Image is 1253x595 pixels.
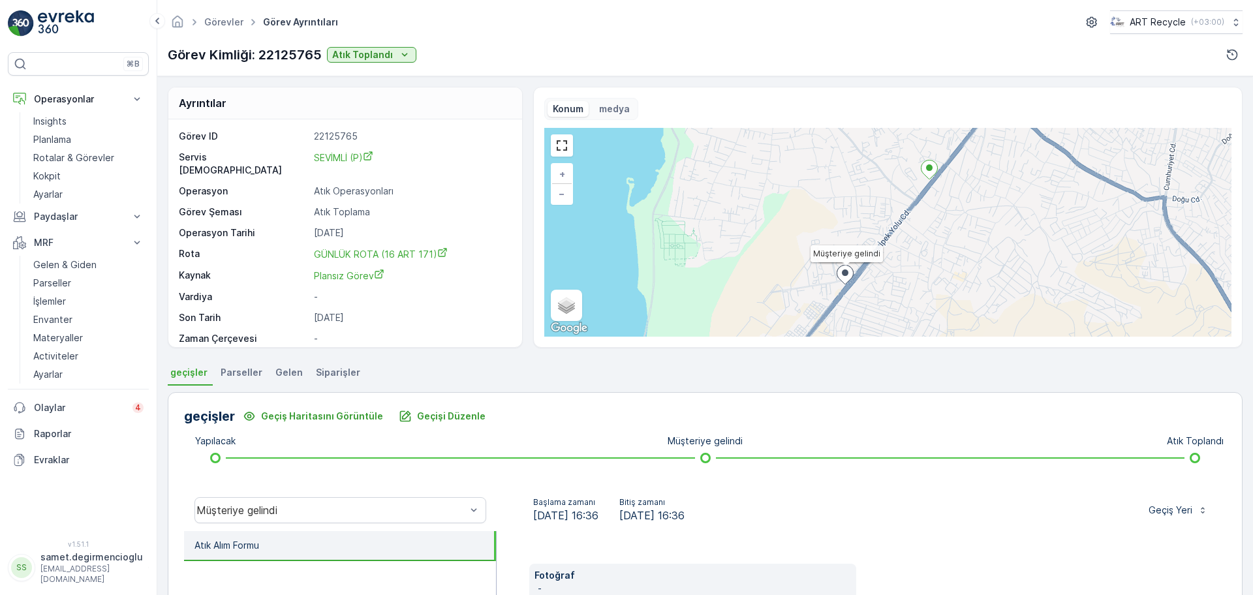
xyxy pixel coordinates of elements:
p: Paydaşlar [34,210,123,223]
a: View Fullscreen [552,136,572,155]
p: Görev Şeması [179,206,309,219]
a: Ayarlar [28,185,149,204]
p: [DATE] [314,226,508,239]
p: 22125765 [314,130,508,143]
a: Uzaklaştır [552,184,572,204]
p: Operasyonlar [34,93,123,106]
a: Layers [552,291,581,320]
span: Siparişler [316,366,360,379]
p: Materyaller [33,331,83,344]
p: Vardiya [179,290,309,303]
p: Başlama zamanı [533,497,598,508]
div: Müşteriye gelindi [196,504,466,516]
p: Parseller [33,277,71,290]
button: ART Recycle(+03:00) [1110,10,1243,34]
a: GÜNLÜK ROTA (16 ART 171) [314,247,508,261]
a: Gelen & Giden [28,256,149,274]
button: Geçiş Haritasını Görüntüle [235,406,391,427]
span: Gelen [275,366,303,379]
span: Görev Ayrıntıları [260,16,341,29]
button: Paydaşlar [8,204,149,230]
p: Planlama [33,133,71,146]
a: Rotalar & Görevler [28,149,149,167]
button: SSsamet.degirmencioglu[EMAIL_ADDRESS][DOMAIN_NAME] [8,551,149,585]
p: ( +03:00 ) [1191,17,1224,27]
p: Geçiş Yeri [1149,504,1192,517]
p: Servis [DEMOGRAPHIC_DATA] [179,151,309,177]
a: Materyaller [28,329,149,347]
a: Ana Sayfa [170,20,185,31]
span: Parseller [221,366,262,379]
a: Parseller [28,274,149,292]
p: Konum [553,102,583,115]
p: Müşteriye gelindi [668,435,743,448]
button: Geçiş Yeri [1141,500,1216,521]
p: Rota [179,247,309,261]
p: Geçişi Düzenle [417,410,486,423]
p: Raporlar [34,427,144,440]
p: Bitiş zamanı [619,497,685,508]
a: Raporlar [8,421,149,447]
button: Geçişi Düzenle [391,406,493,427]
p: medya [599,102,630,115]
p: ART Recycle [1130,16,1186,29]
p: Yapılacak [195,435,236,448]
p: Kokpit [33,170,61,183]
a: Kokpit [28,167,149,185]
a: İşlemler [28,292,149,311]
p: 4 [135,403,141,413]
img: image_23.png [1110,15,1124,29]
span: GÜNLÜK ROTA (16 ART 171) [314,249,448,260]
p: Gelen & Giden [33,258,97,271]
button: Atık Toplandı [327,47,416,63]
span: Plansız Görev [314,270,384,281]
p: Atık Operasyonları [314,185,508,198]
a: Evraklar [8,447,149,473]
div: SS [11,557,32,578]
button: MRF [8,230,149,256]
button: Operasyonlar [8,86,149,112]
a: Ayarlar [28,365,149,384]
p: Envanter [33,313,72,326]
span: + [559,168,565,179]
p: Ayarlar [33,368,63,381]
span: SEVİMLİ (P) [314,152,373,163]
p: - [314,290,508,303]
p: ⌘B [127,59,140,69]
p: Atık Alım Formu [194,539,259,552]
p: Fotoğraf [534,569,851,582]
a: Yakınlaştır [552,164,572,184]
a: Insights [28,112,149,130]
a: SEVİMLİ (P) [314,151,508,177]
span: v 1.51.1 [8,540,149,548]
p: - [538,582,851,595]
img: logo_light-DOdMpM7g.png [38,10,94,37]
p: samet.degirmencioglu [40,551,143,564]
span: geçişler [170,366,208,379]
img: Google [548,320,591,337]
a: Olaylar4 [8,395,149,421]
p: Rotalar & Görevler [33,151,114,164]
p: Son Tarih [179,311,309,324]
p: Operasyon Tarihi [179,226,309,239]
a: Planlama [28,130,149,149]
a: Activiteler [28,347,149,365]
p: Ayarlar [33,188,63,201]
p: Atık Toplandı [332,48,393,61]
a: Envanter [28,311,149,329]
p: Ayrıntılar [179,95,226,111]
span: [DATE] 16:36 [619,508,685,523]
p: İşlemler [33,295,66,308]
p: Kaynak [179,269,309,282]
a: Plansız Görev [314,269,508,282]
p: geçişler [184,406,235,426]
a: Görevler [204,16,243,27]
p: Operasyon [179,185,309,198]
p: [DATE] [314,311,508,324]
p: Activiteler [33,350,78,363]
span: [DATE] 16:36 [533,508,598,523]
p: Zaman Çerçevesi [179,332,309,345]
p: Olaylar [34,401,125,414]
p: - [314,332,508,345]
p: Insights [33,115,67,128]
